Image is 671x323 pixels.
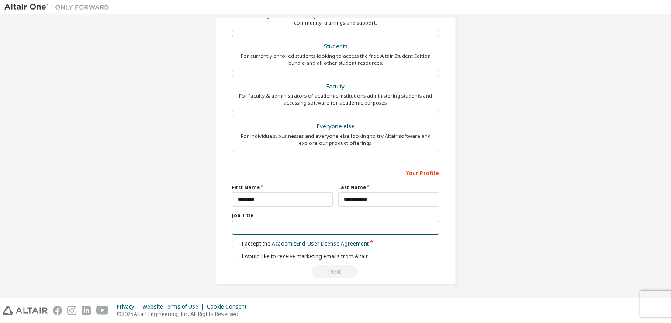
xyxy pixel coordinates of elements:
[67,306,76,315] img: instagram.svg
[238,120,433,133] div: Everyone else
[96,306,109,315] img: youtube.svg
[238,40,433,53] div: Students
[117,303,142,310] div: Privacy
[238,53,433,67] div: For currently enrolled students looking to access the free Altair Student Edition bundle and all ...
[232,253,368,260] label: I would like to receive marketing emails from Altair
[82,306,91,315] img: linkedin.svg
[238,133,433,147] div: For individuals, businesses and everyone else looking to try Altair software and explore our prod...
[232,212,439,219] label: Job Title
[232,265,439,278] div: Read and acccept EULA to continue
[232,240,369,247] label: I accept the
[142,303,207,310] div: Website Terms of Use
[272,240,369,247] a: Academic End-User License Agreement
[338,184,439,191] label: Last Name
[3,306,48,315] img: altair_logo.svg
[238,12,433,26] div: For existing customers looking to access software downloads, HPC resources, community, trainings ...
[117,310,252,318] p: © 2025 Altair Engineering, Inc. All Rights Reserved.
[232,184,333,191] label: First Name
[53,306,62,315] img: facebook.svg
[207,303,252,310] div: Cookie Consent
[238,92,433,106] div: For faculty & administrators of academic institutions administering students and accessing softwa...
[232,165,439,179] div: Your Profile
[238,81,433,93] div: Faculty
[4,3,114,11] img: Altair One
